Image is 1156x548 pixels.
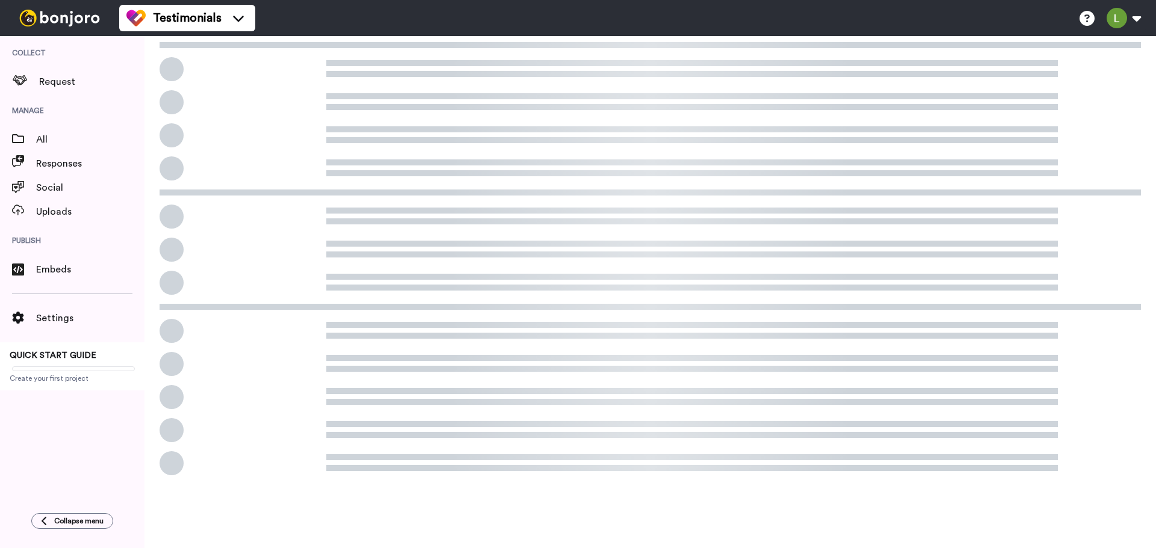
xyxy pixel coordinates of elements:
[36,156,144,171] span: Responses
[36,262,144,277] span: Embeds
[10,351,96,360] span: QUICK START GUIDE
[36,311,144,325] span: Settings
[54,516,104,526] span: Collapse menu
[126,8,146,28] img: tm-color.svg
[39,75,144,89] span: Request
[10,374,135,383] span: Create your first project
[36,205,144,219] span: Uploads
[36,132,144,147] span: All
[31,513,113,529] button: Collapse menu
[153,10,222,26] span: Testimonials
[14,10,105,26] img: bj-logo-header-white.svg
[36,180,144,195] span: Social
